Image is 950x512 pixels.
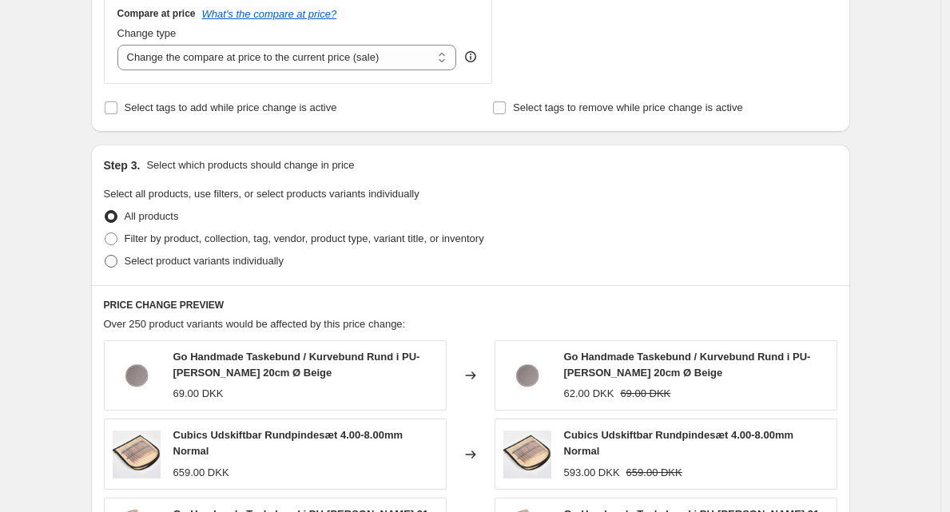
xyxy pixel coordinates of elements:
span: Go Handmade Taskebund / Kurvebund Rund i PU-[PERSON_NAME] 20cm Ø Beige [173,351,420,379]
span: Go Handmade Taskebund / Kurvebund Rund i PU-[PERSON_NAME] 20cm Ø Beige [564,351,811,379]
span: Cubics Udskiftbar Rundpindesæt 4.00-8.00mm Normal [564,429,794,457]
h2: Step 3. [104,157,141,173]
span: Cubics Udskiftbar Rundpindesæt 4.00-8.00mm Normal [173,429,403,457]
h6: PRICE CHANGE PREVIEW [104,299,837,312]
p: Select which products should change in price [146,157,354,173]
div: 69.00 DKK [173,386,224,402]
span: Filter by product, collection, tag, vendor, product type, variant title, or inventory [125,232,484,244]
img: 25613_2_large_920a6a65-7a2a-42f5-ac64-2f6c1b55b9cc_80x.jpg [113,431,161,478]
img: go-handmade-taskebund-kurvebund-rund-i-pu-laeder-20cm-o-beige-mayflower-706840_80x.jpg [113,351,161,399]
span: Change type [117,27,177,39]
span: Select all products, use filters, or select products variants individually [104,188,419,200]
span: Select tags to add while price change is active [125,101,337,113]
strike: 69.00 DKK [620,386,670,402]
strike: 659.00 DKK [626,465,682,481]
span: All products [125,210,179,222]
h3: Compare at price [117,7,196,20]
div: help [463,49,479,65]
div: 62.00 DKK [564,386,614,402]
img: 25613_2_large_920a6a65-7a2a-42f5-ac64-2f6c1b55b9cc_80x.jpg [503,431,551,478]
button: What's the compare at price? [202,8,337,20]
span: Select tags to remove while price change is active [513,101,743,113]
img: go-handmade-taskebund-kurvebund-rund-i-pu-laeder-20cm-o-beige-mayflower-706840_80x.jpg [503,351,551,399]
span: Select product variants individually [125,255,284,267]
span: Over 250 product variants would be affected by this price change: [104,318,406,330]
div: 593.00 DKK [564,465,620,481]
div: 659.00 DKK [173,465,229,481]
